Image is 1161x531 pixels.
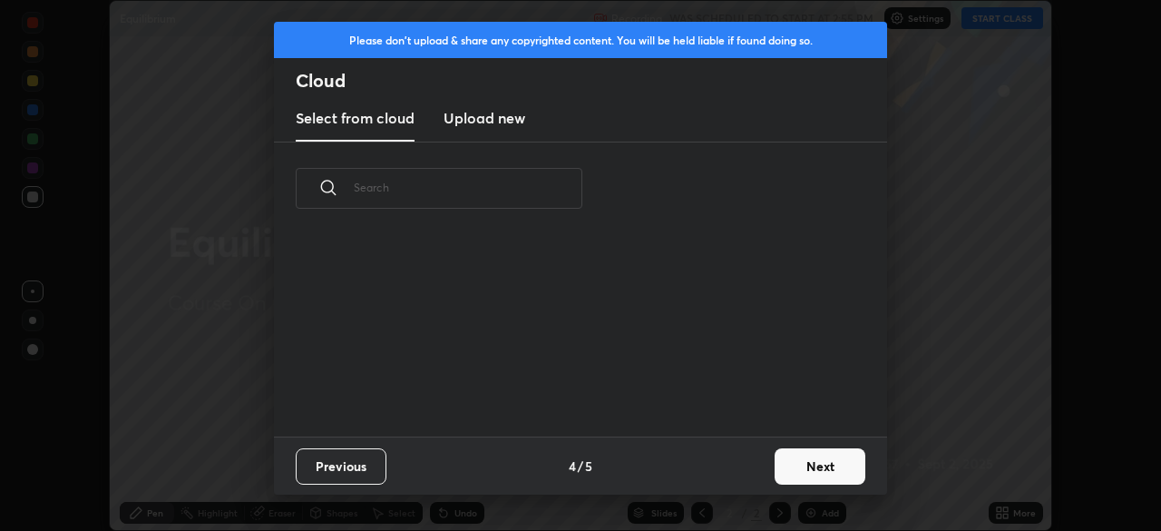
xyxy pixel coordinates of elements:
button: Previous [296,448,386,485]
button: Next [775,448,865,485]
h4: 4 [569,457,576,476]
h4: 5 [585,457,592,476]
h2: Cloud [296,69,887,93]
h3: Select from cloud [296,107,415,129]
h4: / [578,457,583,476]
h3: Upload new [444,107,525,129]
input: Search [354,149,582,226]
div: Please don't upload & share any copyrighted content. You will be held liable if found doing so. [274,22,887,58]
